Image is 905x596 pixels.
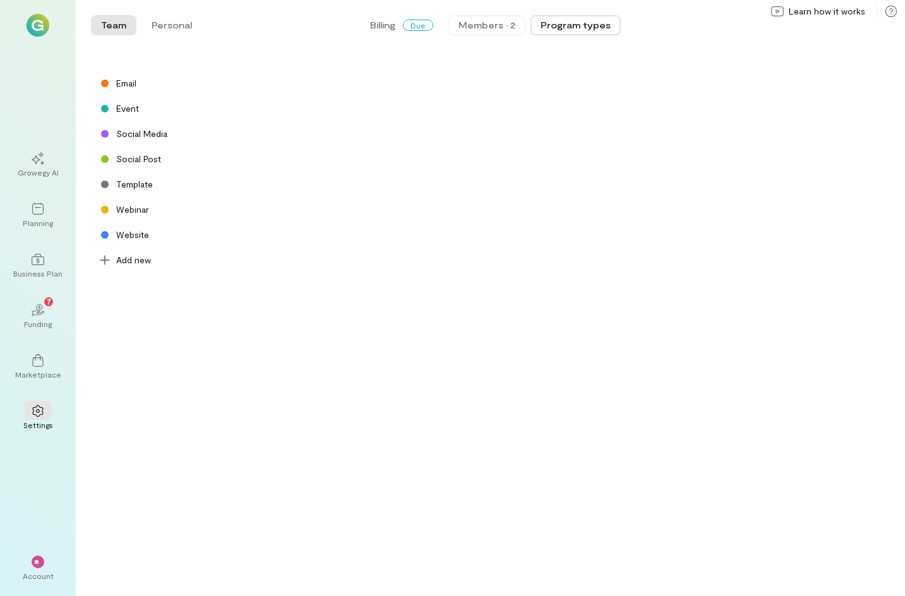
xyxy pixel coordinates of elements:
[47,295,51,307] span: 7
[116,229,149,241] div: Website
[370,19,395,32] span: Billing
[15,193,61,238] a: Planning
[91,172,407,197] div: Template
[91,146,407,172] div: Social Post
[23,420,53,430] div: Settings
[789,5,865,18] span: Learn how it works
[15,294,61,339] a: Funding
[116,254,151,266] span: Add new
[91,121,407,146] div: Social Media
[13,268,63,278] div: Business Plan
[116,102,139,115] div: Event
[15,142,61,188] a: Growegy AI
[18,167,59,177] div: Growegy AI
[530,15,621,35] button: Program types
[448,15,525,35] button: Members · 2
[23,571,54,581] div: Account
[91,222,407,247] div: Website
[91,96,407,121] div: Event
[403,20,433,31] span: Due
[15,395,61,440] a: Settings
[91,15,136,35] button: Team
[23,218,53,228] div: Planning
[24,319,52,329] div: Funding
[15,369,61,379] div: Marketplace
[116,128,167,140] div: Social Media
[141,15,202,35] button: Personal
[91,71,407,96] div: Email
[116,178,153,191] div: Template
[15,243,61,289] a: Business Plan
[91,197,407,222] div: Webinar
[116,203,149,216] div: Webinar
[458,19,515,32] div: Members · 2
[360,15,443,35] button: BillingDue
[116,153,161,165] div: Social Post
[15,344,61,390] a: Marketplace
[116,77,136,90] div: Email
